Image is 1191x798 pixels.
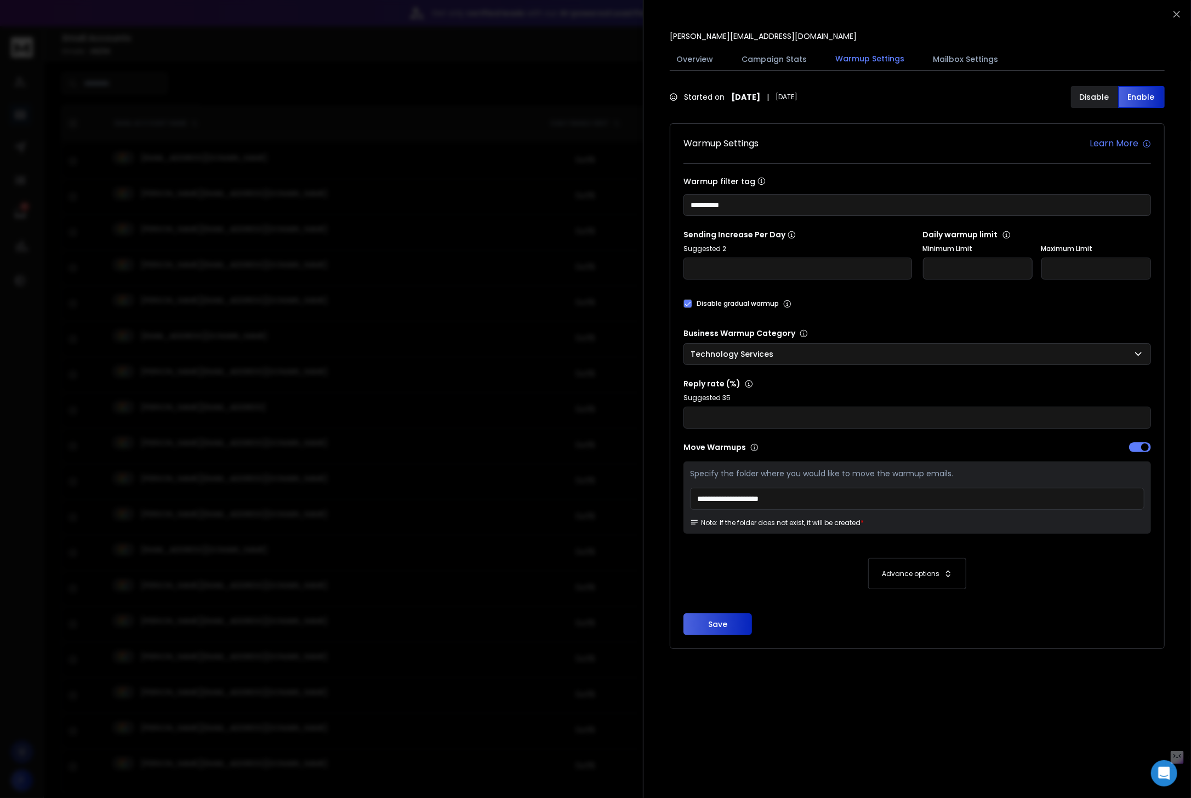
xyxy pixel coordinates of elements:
[923,244,1033,253] label: Minimum Limit
[882,569,939,578] p: Advance options
[683,229,912,240] p: Sending Increase Per Day
[1071,86,1165,108] button: DisableEnable
[690,468,1144,479] p: Specify the folder where you would like to move the warmup emails.
[767,92,769,102] span: |
[683,328,1151,339] p: Business Warmup Category
[670,47,720,71] button: Overview
[697,299,779,308] label: Disable gradual warmup
[829,47,911,72] button: Warmup Settings
[720,518,861,527] p: If the folder does not exist, it will be created
[923,229,1152,240] p: Daily warmup limit
[694,558,1140,589] button: Advance options
[683,137,759,150] h1: Warmup Settings
[691,349,778,360] p: Technology Services
[683,613,752,635] button: Save
[1151,760,1177,786] div: Open Intercom Messenger
[1090,137,1151,150] a: Learn More
[690,518,717,527] span: Note:
[1118,86,1165,108] button: Enable
[683,442,914,453] p: Move Warmups
[735,47,813,71] button: Campaign Stats
[926,47,1005,71] button: Mailbox Settings
[1071,86,1118,108] button: Disable
[683,394,1151,402] p: Suggested 35
[1041,244,1151,253] label: Maximum Limit
[731,92,760,102] strong: [DATE]
[683,244,912,253] p: Suggested 2
[683,378,1151,389] p: Reply rate (%)
[670,31,857,42] p: [PERSON_NAME][EMAIL_ADDRESS][DOMAIN_NAME]
[670,92,797,102] div: Started on
[776,93,797,101] span: [DATE]
[683,177,1151,185] label: Warmup filter tag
